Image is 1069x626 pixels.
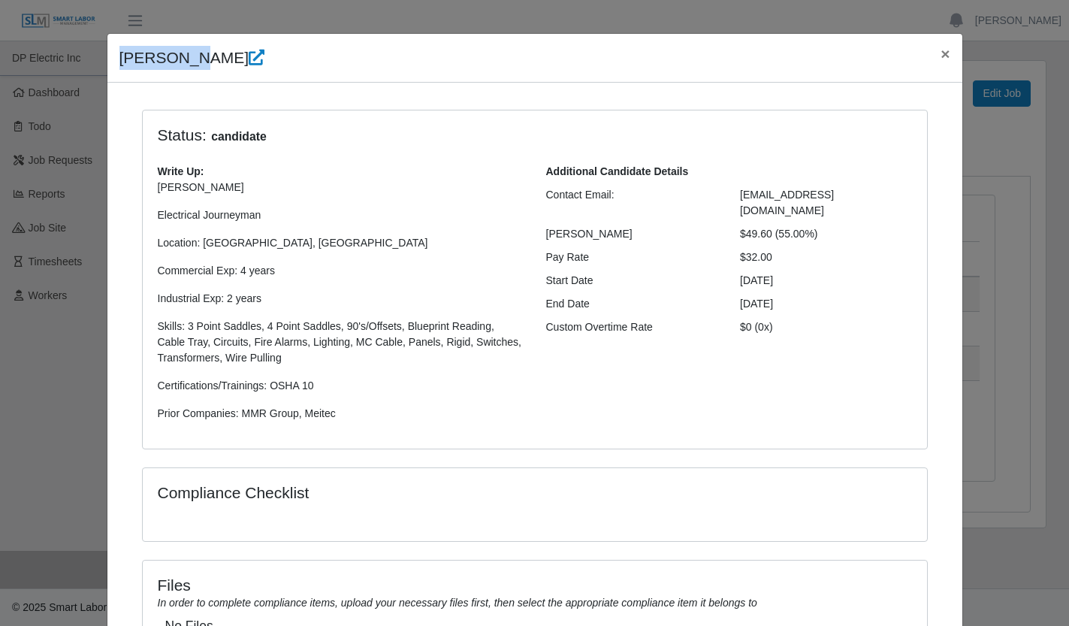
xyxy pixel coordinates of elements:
b: Additional Candidate Details [546,165,689,177]
p: Electrical Journeyman [158,207,524,223]
div: $32.00 [729,249,923,265]
h4: [PERSON_NAME] [119,46,265,70]
span: × [941,45,950,62]
p: Prior Companies: MMR Group, Meitec [158,406,524,422]
div: End Date [535,296,729,312]
h4: Compliance Checklist [158,483,653,502]
button: Close [929,34,962,74]
span: [DATE] [740,298,773,310]
p: [PERSON_NAME] [158,180,524,195]
div: [DATE] [729,273,923,289]
p: Industrial Exp: 2 years [158,291,524,307]
p: Commercial Exp: 4 years [158,263,524,279]
h4: Status: [158,126,718,146]
p: Certifications/Trainings: OSHA 10 [158,378,524,394]
div: Custom Overtime Rate [535,319,729,335]
h4: Files [158,576,912,594]
div: Start Date [535,273,729,289]
div: $49.60 (55.00%) [729,226,923,242]
span: $0 (0x) [740,321,773,333]
b: Write Up: [158,165,204,177]
p: Location: [GEOGRAPHIC_DATA], [GEOGRAPHIC_DATA] [158,235,524,251]
div: [PERSON_NAME] [535,226,729,242]
p: Skills: 3 Point Saddles, 4 Point Saddles, 90's/Offsets, Blueprint Reading, Cable Tray, Circuits, ... [158,319,524,366]
span: candidate [207,128,271,146]
div: Contact Email: [535,187,729,219]
span: [EMAIL_ADDRESS][DOMAIN_NAME] [740,189,834,216]
div: Pay Rate [535,249,729,265]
